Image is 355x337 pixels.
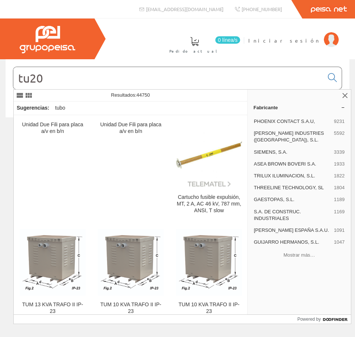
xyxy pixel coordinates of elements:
[14,116,92,223] a: Unidad Due Fili para placa a/v en b/n
[215,36,240,44] span: 0 línea/s
[98,121,164,135] div: Unidad Due Fili para placa a/v en b/n
[254,118,331,125] span: PHOENIX CONTACT S.A.U,
[136,92,150,98] span: 44750
[13,67,324,89] input: Buscar...
[176,122,242,188] img: Cartucho fusible expulsión, MT, 2 A, AC 46 kV, 787 mm, ANSI, T slow
[14,223,92,323] a: TUM 13 KVA TRAFO II IP-23 TUM 13 KVA TRAFO II IP-23
[334,239,345,246] span: 1047
[20,121,86,135] div: Unidad Due Fili para placa a/v en b/n
[169,47,220,55] span: Pedido actual
[52,101,68,115] div: tubo
[334,184,345,191] span: 1804
[334,173,345,179] span: 1822
[254,239,331,246] span: GUIJARRO HERMANOS, S.L.
[176,301,242,315] div: TUM 10 KVA TRAFO II IP-23
[334,161,345,167] span: 1933
[297,316,321,323] span: Powered by
[251,249,348,261] button: Mostrar más…
[248,101,351,113] a: Fabricante
[176,194,242,214] div: Cartucho fusible expulsión, MT, 2 A, AC 46 kV, 787 mm, ANSI, T slow
[176,229,242,296] img: TUM 10 KVA TRAFO II IP-23
[92,223,170,323] a: TUM 10 KVA TRAFO II IP-23 TUM 10 KVA TRAFO II IP-23
[254,173,331,179] span: TRILUX ILUMINACION, S.L.
[254,130,331,143] span: [PERSON_NAME] INDUSTRIES ([GEOGRAPHIC_DATA]), S.L.
[334,118,345,125] span: 9231
[334,208,345,222] span: 1169
[254,149,331,156] span: SIEMENS, S.A.
[297,315,351,324] a: Powered by
[20,229,86,296] img: TUM 13 KVA TRAFO II IP-23
[248,37,320,44] span: Iniciar sesión
[254,184,331,191] span: THREELINE TECHNOLOGY, SL
[254,227,331,234] span: [PERSON_NAME] ESPAÑA S.A.U.
[146,6,223,12] span: [EMAIL_ADDRESS][DOMAIN_NAME]
[248,31,339,38] a: Iniciar sesión
[254,196,331,203] span: GAESTOPAS, S.L.
[334,196,345,203] span: 1189
[111,92,150,98] span: Resultados:
[334,227,345,234] span: 1091
[170,223,248,323] a: TUM 10 KVA TRAFO II IP-23 TUM 10 KVA TRAFO II IP-23
[98,229,164,296] img: TUM 10 KVA TRAFO II IP-23
[242,6,282,12] span: [PHONE_NUMBER]
[170,116,248,223] a: Cartucho fusible expulsión, MT, 2 A, AC 46 kV, 787 mm, ANSI, T slow Cartucho fusible expulsión, M...
[254,208,331,222] span: S.A. DE CONSTRUC. INDUSTRIALES
[92,116,170,223] a: Unidad Due Fili para placa a/v en b/n
[254,161,331,167] span: ASEA BROWN BOVERI S.A.
[98,301,164,315] div: TUM 10 KVA TRAFO II IP-23
[334,130,345,143] span: 5592
[334,149,345,156] span: 3339
[20,26,75,53] img: Grupo Peisa
[6,127,349,133] div: © Grupo Peisa
[14,103,51,113] div: Sugerencias:
[20,301,86,315] div: TUM 13 KVA TRAFO II IP-23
